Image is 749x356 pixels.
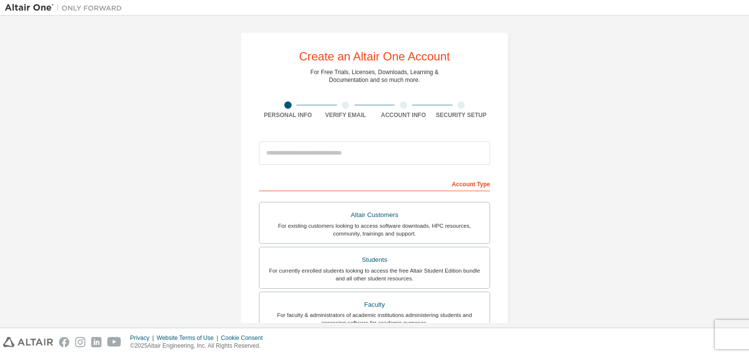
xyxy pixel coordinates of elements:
[259,176,490,191] div: Account Type
[107,337,121,347] img: youtube.svg
[91,337,101,347] img: linkedin.svg
[75,337,85,347] img: instagram.svg
[265,298,484,312] div: Faculty
[265,267,484,282] div: For currently enrolled students looking to access the free Altair Student Edition bundle and all ...
[317,111,375,119] div: Verify Email
[5,3,127,13] img: Altair One
[259,111,317,119] div: Personal Info
[433,111,491,119] div: Security Setup
[265,208,484,222] div: Altair Customers
[130,334,157,342] div: Privacy
[311,68,439,84] div: For Free Trials, Licenses, Downloads, Learning & Documentation and so much more.
[374,111,433,119] div: Account Info
[265,253,484,267] div: Students
[265,311,484,327] div: For faculty & administrators of academic institutions administering students and accessing softwa...
[157,334,221,342] div: Website Terms of Use
[59,337,69,347] img: facebook.svg
[3,337,53,347] img: altair_logo.svg
[130,342,269,350] p: © 2025 Altair Engineering, Inc. All Rights Reserved.
[221,334,268,342] div: Cookie Consent
[299,51,450,62] div: Create an Altair One Account
[265,222,484,237] div: For existing customers looking to access software downloads, HPC resources, community, trainings ...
